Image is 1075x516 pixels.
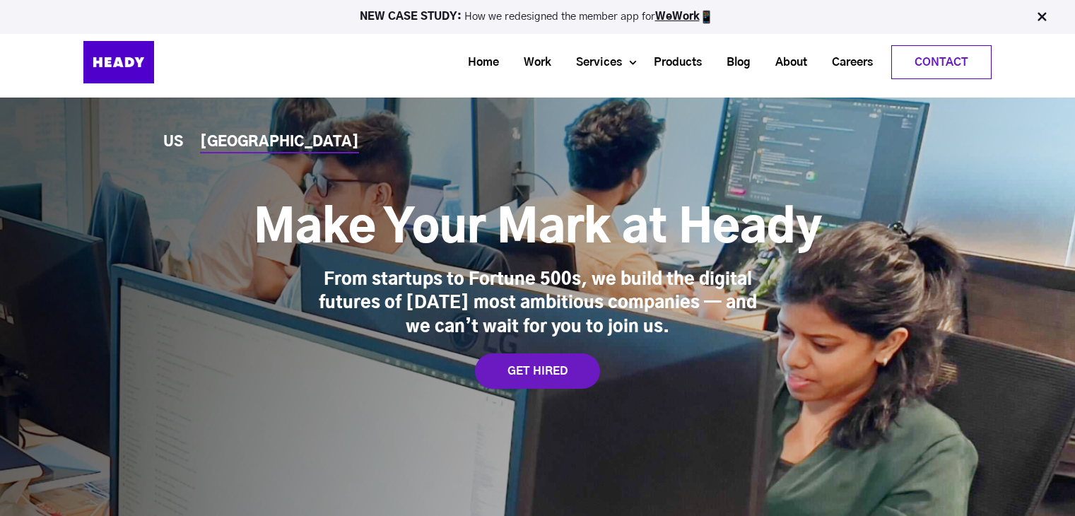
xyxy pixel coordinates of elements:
[558,49,629,76] a: Services
[163,135,183,150] a: US
[450,49,506,76] a: Home
[655,11,700,22] a: WeWork
[636,49,709,76] a: Products
[319,269,757,340] div: From startups to Fortune 500s, we build the digital futures of [DATE] most ambitious companies — ...
[1035,10,1049,24] img: Close Bar
[758,49,814,76] a: About
[475,353,600,389] a: GET HIRED
[700,10,714,24] img: app emoji
[189,45,992,79] div: Navigation Menu
[506,49,558,76] a: Work
[360,11,464,22] strong: NEW CASE STUDY:
[83,41,154,83] img: Heady_Logo_Web-01 (1)
[709,49,758,76] a: Blog
[254,201,822,257] h1: Make Your Mark at Heady
[6,10,1069,24] p: How we redesigned the member app for
[892,46,991,78] a: Contact
[200,135,359,150] a: [GEOGRAPHIC_DATA]
[814,49,880,76] a: Careers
